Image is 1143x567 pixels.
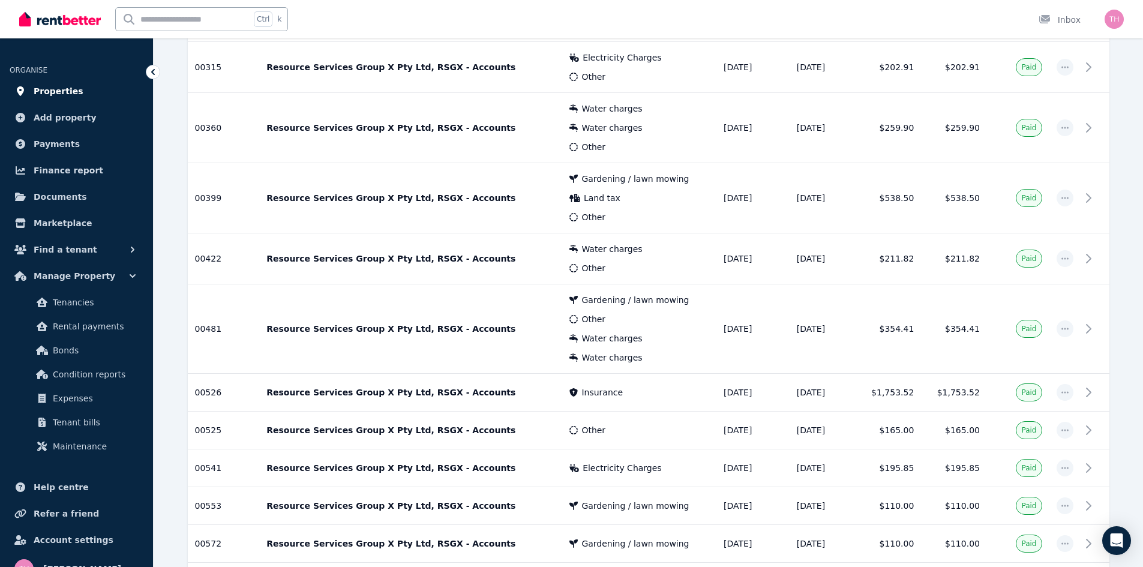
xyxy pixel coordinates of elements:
span: Electricity Charges [583,462,662,474]
span: Other [581,262,605,274]
span: Paid [1021,425,1036,435]
span: 00541 [195,463,222,473]
p: Resource Services Group X Pty Ltd, RSGX - Accounts [266,462,555,474]
td: $211.82 [921,233,987,284]
a: Help centre [10,475,143,499]
p: Resource Services Group X Pty Ltd, RSGX - Accounts [266,500,555,512]
span: k [277,14,281,24]
span: Properties [34,84,83,98]
span: Other [581,71,605,83]
span: Paid [1021,193,1036,203]
span: 00360 [195,123,222,133]
td: $211.82 [856,233,922,284]
span: Gardening / lawn mowing [581,173,689,185]
span: 00315 [195,62,222,72]
td: $354.41 [921,284,987,374]
a: Refer a friend [10,502,143,526]
span: Water charges [581,352,642,364]
td: $1,753.52 [856,374,922,412]
a: Finance report [10,158,143,182]
span: 00481 [195,324,222,334]
span: ORGANISE [10,66,47,74]
span: 00399 [195,193,222,203]
span: Maintenance [53,439,134,454]
span: Other [581,211,605,223]
td: $259.90 [921,93,987,163]
span: Other [581,313,605,325]
span: Paid [1021,539,1036,548]
td: $202.91 [856,42,922,93]
td: $195.85 [921,449,987,487]
a: Documents [10,185,143,209]
span: Expenses [53,391,134,406]
span: 00525 [195,425,222,435]
span: Other [581,424,605,436]
a: Add property [10,106,143,130]
td: [DATE] [716,487,790,525]
p: Resource Services Group X Pty Ltd, RSGX - Accounts [266,424,555,436]
a: Account settings [10,528,143,552]
span: 00553 [195,501,222,511]
td: [DATE] [790,163,856,233]
td: [DATE] [790,449,856,487]
span: Gardening / lawn mowing [581,500,689,512]
span: Condition reports [53,367,134,382]
a: Tenant bills [14,410,139,434]
td: [DATE] [790,42,856,93]
p: Resource Services Group X Pty Ltd, RSGX - Accounts [266,323,555,335]
span: Water charges [581,103,642,115]
span: Ctrl [254,11,272,27]
span: Land tax [584,192,620,204]
div: Inbox [1039,14,1081,26]
span: Insurance [581,386,623,398]
td: $354.41 [856,284,922,374]
a: Maintenance [14,434,139,458]
td: [DATE] [790,412,856,449]
td: $165.00 [921,412,987,449]
p: Resource Services Group X Pty Ltd, RSGX - Accounts [266,386,555,398]
td: $202.91 [921,42,987,93]
td: [DATE] [716,233,790,284]
p: Resource Services Group X Pty Ltd, RSGX - Accounts [266,253,555,265]
span: Paid [1021,254,1036,263]
td: $110.00 [921,525,987,563]
span: 00572 [195,539,222,548]
td: $1,753.52 [921,374,987,412]
span: Help centre [34,480,89,494]
span: Water charges [581,243,642,255]
span: Gardening / lawn mowing [581,294,689,306]
a: Bonds [14,338,139,362]
span: Water charges [581,122,642,134]
td: [DATE] [716,284,790,374]
span: Paid [1021,388,1036,397]
span: Gardening / lawn mowing [581,538,689,550]
span: Add property [34,110,97,125]
span: Water charges [581,332,642,344]
p: Resource Services Group X Pty Ltd, RSGX - Accounts [266,192,555,204]
td: [DATE] [790,525,856,563]
span: Documents [34,190,87,204]
span: Refer a friend [34,506,99,521]
a: Expenses [14,386,139,410]
img: Tamara Heald [1105,10,1124,29]
span: Manage Property [34,269,115,283]
a: Condition reports [14,362,139,386]
span: Paid [1021,123,1036,133]
a: Marketplace [10,211,143,235]
span: Paid [1021,501,1036,511]
span: Tenant bills [53,415,134,430]
td: [DATE] [790,284,856,374]
td: $259.90 [856,93,922,163]
td: [DATE] [790,233,856,284]
button: Find a tenant [10,238,143,262]
span: Bonds [53,343,134,358]
span: Marketplace [34,216,92,230]
td: [DATE] [790,93,856,163]
td: [DATE] [716,163,790,233]
td: [DATE] [716,449,790,487]
td: [DATE] [716,412,790,449]
td: [DATE] [790,374,856,412]
span: 00526 [195,388,222,397]
td: [DATE] [716,93,790,163]
span: 00422 [195,254,222,263]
